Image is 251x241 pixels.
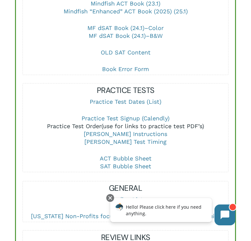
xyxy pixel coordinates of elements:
a: Book Error Form [102,66,149,72]
a: MF dSAT Book (24.1)–B&W [89,32,163,39]
p: (use for links to practice test PDF’s) [23,114,228,155]
a: MF dSAT Book (24.1)–Color [87,24,164,31]
a: Practice Test Dates (List) [90,98,161,105]
h5: GENERAL [23,183,228,193]
a: [PERSON_NAME] Instructions [84,130,167,137]
a: [US_STATE] Non-Profits focused on educational access and equity [31,213,220,219]
iframe: Chatbot [103,193,242,232]
a: Mindfish “Enhanced” ACT Book (2025) (25.1) [64,8,188,15]
a: OLD SAT Content [101,49,151,56]
a: [PERSON_NAME] Test Timing [84,138,167,145]
a: SAT Bubble Sheet [100,163,151,170]
h5: PRACTICE TESTS [23,85,228,96]
a: Practice Test Order [47,123,101,129]
a: ACT Bubble Sheet [100,155,152,162]
a: Practice Test Signup (Calendly) [81,115,170,122]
